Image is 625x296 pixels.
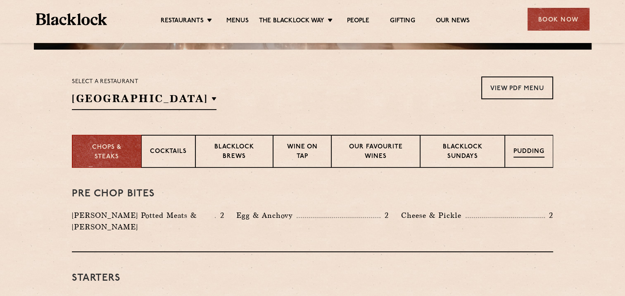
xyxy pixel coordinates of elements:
[481,76,553,99] a: View PDF Menu
[150,147,187,158] p: Cocktails
[226,17,249,26] a: Menus
[340,143,412,162] p: Our favourite wines
[236,210,297,221] p: Egg & Anchovy
[161,17,204,26] a: Restaurants
[513,147,544,158] p: Pudding
[282,143,322,162] p: Wine on Tap
[72,91,216,110] h2: [GEOGRAPHIC_DATA]
[72,76,216,87] p: Select a restaurant
[528,8,589,31] div: Book Now
[401,210,466,221] p: Cheese & Pickle
[72,189,553,199] h3: Pre Chop Bites
[436,17,470,26] a: Our News
[81,143,133,162] p: Chops & Steaks
[36,13,107,25] img: BL_Textured_Logo-footer-cropped.svg
[72,210,215,233] p: [PERSON_NAME] Potted Meats & [PERSON_NAME]
[72,273,553,284] h3: Starters
[390,17,415,26] a: Gifting
[545,210,553,221] p: 2
[216,210,224,221] p: 2
[429,143,496,162] p: Blacklock Sundays
[347,17,369,26] a: People
[380,210,389,221] p: 2
[259,17,324,26] a: The Blacklock Way
[204,143,264,162] p: Blacklock Brews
